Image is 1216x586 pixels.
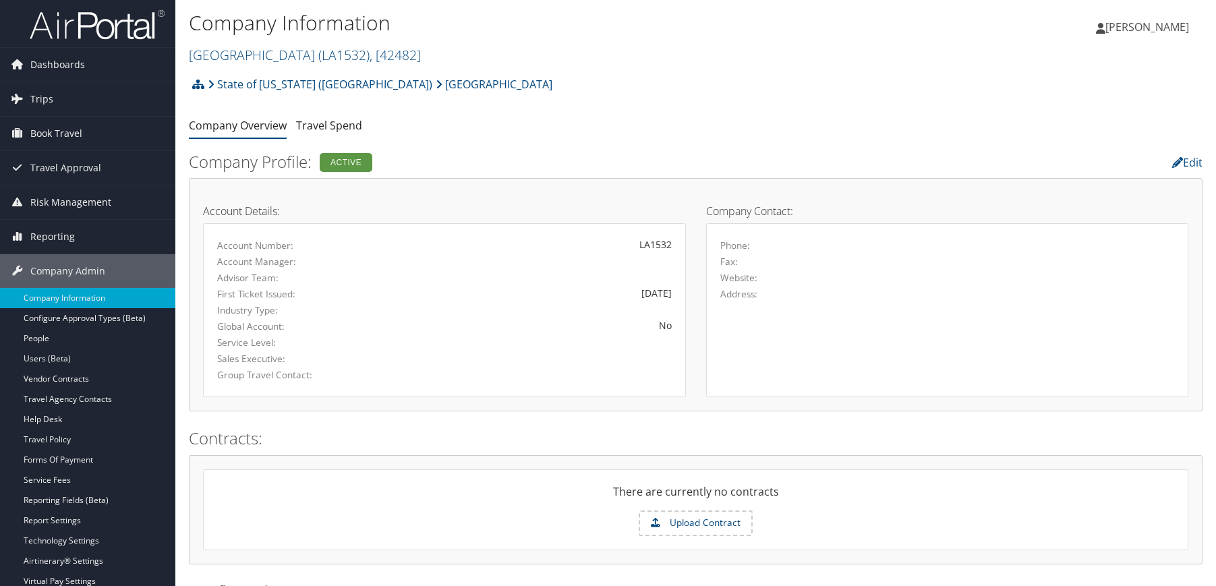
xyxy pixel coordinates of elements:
label: Website: [720,271,757,285]
label: Sales Executive: [217,352,355,365]
label: Phone: [720,239,750,252]
label: Industry Type: [217,303,355,317]
span: Book Travel [30,117,82,150]
div: No [376,318,672,332]
div: LA1532 [376,237,672,252]
h2: Company Profile: [189,150,858,173]
label: Global Account: [217,320,355,333]
label: Account Manager: [217,255,355,268]
span: Dashboards [30,48,85,82]
div: There are currently no contracts [204,484,1188,510]
span: Risk Management [30,185,111,219]
span: Company Admin [30,254,105,288]
div: [DATE] [376,286,672,300]
a: Travel Spend [296,118,362,133]
span: Reporting [30,220,75,254]
label: First Ticket Issued: [217,287,355,301]
h1: Company Information [189,9,865,37]
h4: Company Contact: [706,206,1189,216]
label: Advisor Team: [217,271,355,285]
label: Account Number: [217,239,355,252]
a: Edit [1172,155,1203,170]
label: Address: [720,287,757,301]
span: [PERSON_NAME] [1105,20,1189,34]
h4: Account Details: [203,206,686,216]
div: Active [320,153,372,172]
h2: Contracts: [189,427,1203,450]
label: Fax: [720,255,738,268]
a: State of [US_STATE] ([GEOGRAPHIC_DATA]) [208,71,432,98]
span: Trips [30,82,53,116]
a: [GEOGRAPHIC_DATA] [189,46,421,64]
img: airportal-logo.png [30,9,165,40]
span: ( LA1532 ) [318,46,370,64]
a: Company Overview [189,118,287,133]
span: , [ 42482 ] [370,46,421,64]
label: Service Level: [217,336,355,349]
span: Travel Approval [30,151,101,185]
label: Group Travel Contact: [217,368,355,382]
label: Upload Contract [640,512,751,535]
a: [PERSON_NAME] [1096,7,1203,47]
a: [GEOGRAPHIC_DATA] [436,71,552,98]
